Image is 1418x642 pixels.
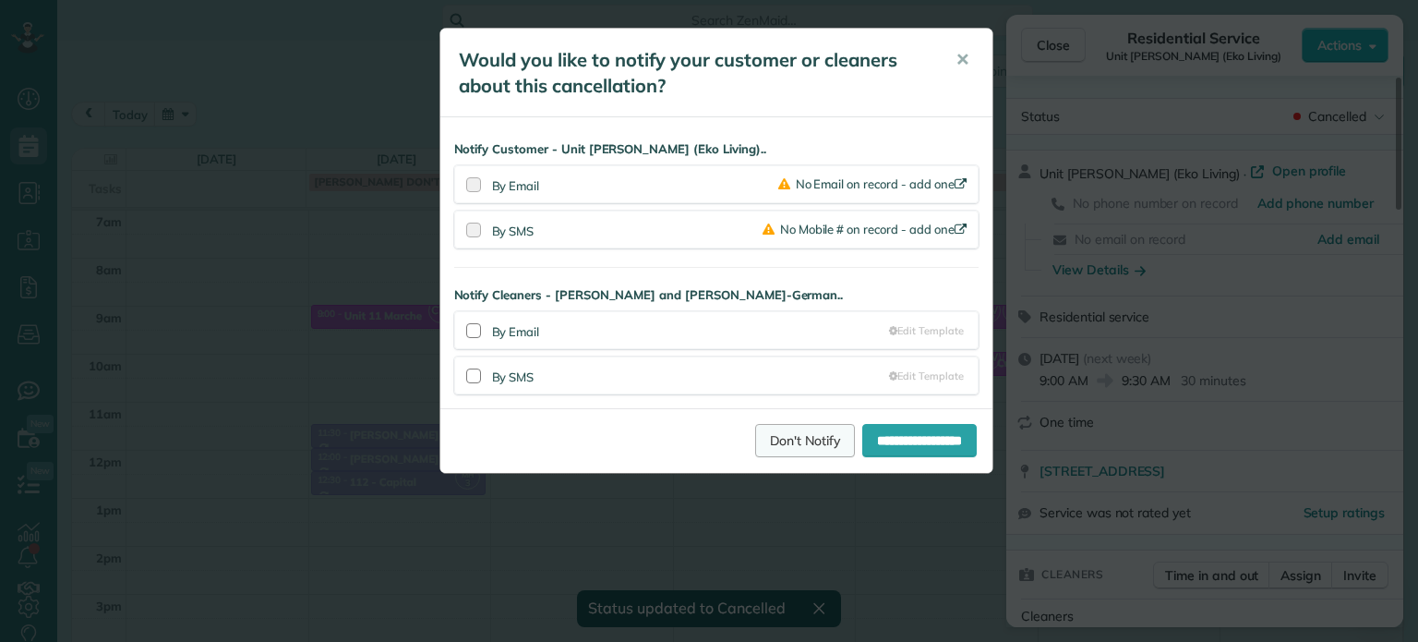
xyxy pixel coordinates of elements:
a: Edit Template [889,323,963,338]
strong: Notify Customer - Unit [PERSON_NAME] (Eko Living).. [454,140,979,158]
a: Don't Notify [755,424,855,457]
a: No Mobile # on record - add one [763,222,970,236]
strong: Notify Cleaners - [PERSON_NAME] and [PERSON_NAME]-German.. [454,286,979,304]
a: Edit Template [889,369,963,383]
div: By SMS [492,219,763,240]
h5: Would you like to notify your customer or cleaners about this cancellation? [459,47,930,99]
div: By Email [492,320,890,341]
div: By Email [492,177,778,195]
div: By SMS [492,365,890,386]
span: ✕ [955,49,969,70]
a: No Email on record - add one [778,176,970,191]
